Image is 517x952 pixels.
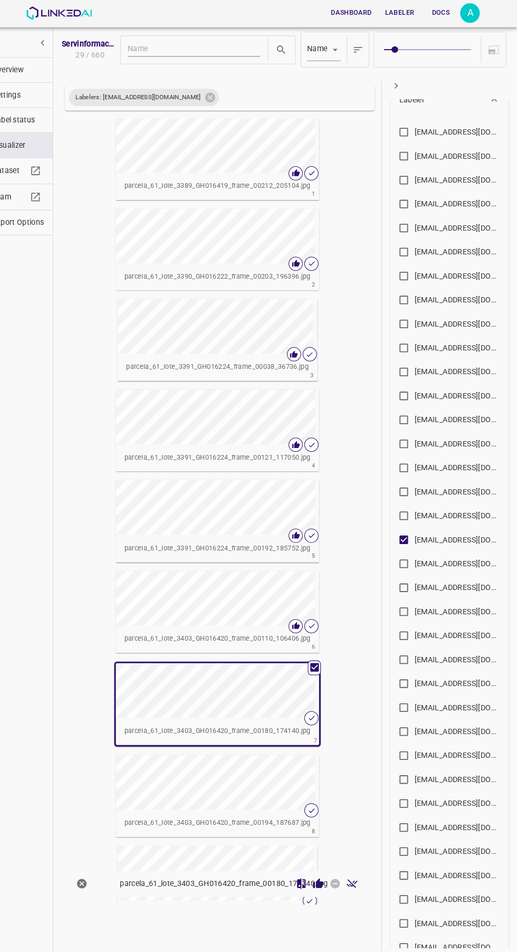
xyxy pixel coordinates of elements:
span: 1 [318,183,321,192]
span: 29 / 660 [87,48,117,59]
span: 6 [318,622,321,631]
a: Labeler [382,2,424,23]
button: Open settings [462,3,481,22]
button: close-help [499,924,512,941]
p: parcela_61_lote_3403_GH016420_frame_00110_106406.jpg [137,614,317,624]
span: 7 [320,712,323,721]
button: Docs [426,4,459,21]
div: [EMAIL_ADDRESS][DOMAIN_NAME] [417,842,502,853]
a: Dashboard [330,2,382,23]
button: Compare Image [300,848,316,864]
span: Team [8,185,42,196]
span: Dataset [8,160,42,171]
span: Label status [8,111,59,122]
button: parcela_61_lote_3403_GH016420_frame_00180_174140.jpgparcela_61_lote_3403_GH016420_frame_00180_174... [128,642,325,721]
span: Overview [8,62,59,73]
button: Dashboard [332,4,380,21]
p: parcela_61_lote_3390_GH016222_frame_00203_196396.jpg [137,263,317,273]
button: parcela_61_lote_3391_GH016224_frame_00192_185752.jpgparcela_61_lote_3391_GH016224_frame_00192_185... [128,465,325,544]
div: Name [313,41,347,55]
p: parcela_61_lote_3391_GH016224_frame_00192_185752.jpg [137,527,317,536]
span: 2 [318,271,321,280]
button: parcela_61_lote_3403_GH016420_frame_00194_187687.jpgparcela_61_lote_3403_GH016420_frame_00194_187... [128,731,325,811]
div: Labelers: [EMAIL_ADDRESS][DOMAIN_NAME] [83,86,228,103]
button: sort [355,33,371,63]
span: 3 [316,359,319,368]
button: search [280,40,296,56]
span: 5 [318,534,321,543]
span: Settings [8,87,59,98]
p: parcela_61_lote_3403_GH016420_frame_00194_187687.jpg [137,793,317,802]
span: 8 [318,801,321,810]
button: parcela_61_lote_3390_GH016222_frame_00203_196396.jpgparcela_61_lote_3390_GH016222_frame_00203_196... [128,202,325,281]
span: Visualizer [8,135,59,146]
button: show more [47,32,67,51]
button: Labeler [385,4,422,21]
p: parcela_61_lote_3403_GH016420_frame_00180_174140.jpg [132,850,271,861]
p: parcela_61_lote_3403_GH016420_frame_00180_174140.jpg [137,703,317,713]
p: parcela_61_lote_3391_GH016224_frame_00038_36736.jpg [138,351,315,360]
button: parcela_61_lote_3391_GH016224_frame_00121_117050.jpgparcela_61_lote_3391_GH016224_frame_00121_117... [128,377,325,456]
span: Export Options [8,210,59,221]
button: parcela_61_lote_3406_GH016416_frame_00094_90924.jpgparcela_61_lote_3406_GH016416_frame_00094_9092... [130,819,323,898]
button: parcela_61_lote_3391_GH016224_frame_00038_36736.jpgparcela_61_lote_3391_GH016224_frame_00038_3673... [130,290,323,369]
button: Review Image [316,848,332,864]
span: Servinformación_Arandanos_2025_07 [76,37,129,48]
p: parcela_61_lote_3389_GH016419_frame_00212_205104.jpg [137,176,317,185]
input: Name [140,41,269,55]
span: 4 [318,446,321,455]
img: LinkedAI [41,6,105,19]
span: Labelers: [EMAIL_ADDRESS][DOMAIN_NAME] [83,90,217,99]
a: Need Help ? [434,924,499,941]
button: parcela_61_lote_3389_GH016419_frame_00212_205104.jpgparcela_61_lote_3389_GH016419_frame_00212_205... [128,115,325,194]
button: Done Image [349,848,365,864]
button: parcela_61_lote_3403_GH016420_frame_00110_106406.jpgparcela_61_lote_3403_GH016420_frame_00110_106... [128,553,325,632]
a: Docs [424,2,462,23]
div: A [462,3,481,22]
p: parcela_61_lote_3391_GH016224_frame_00121_117050.jpg [137,439,317,448]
